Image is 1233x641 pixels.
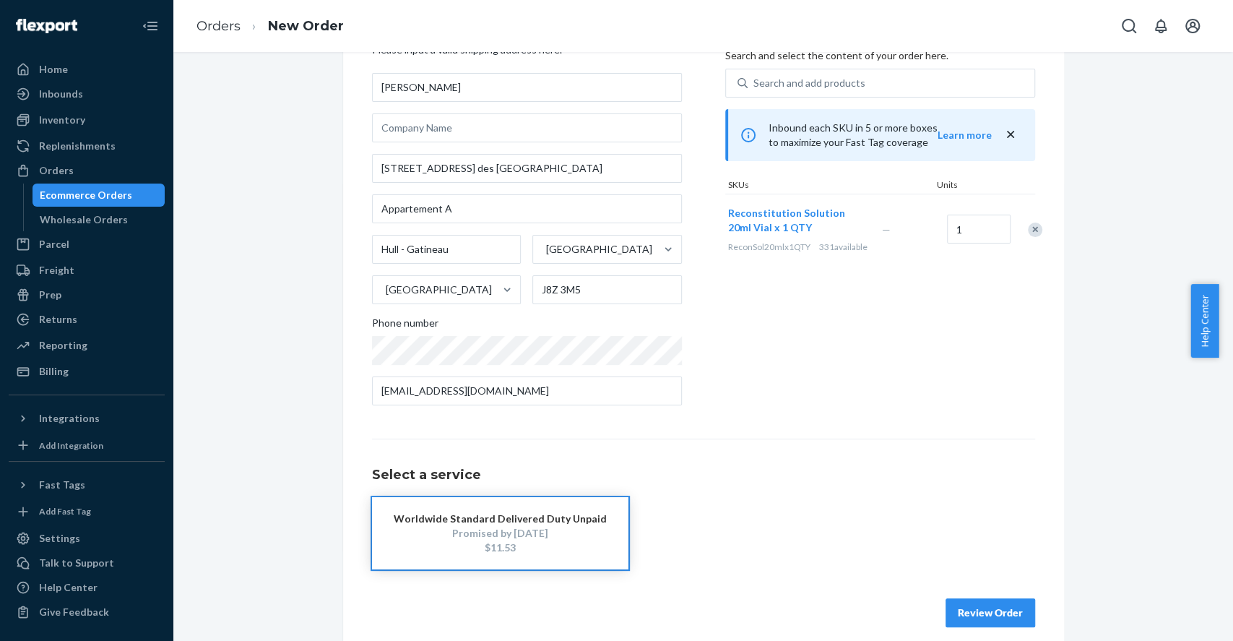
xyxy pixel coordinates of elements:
button: Open notifications [1146,12,1175,40]
span: Reconstitution Solution 20ml Vial x 1 QTY [728,207,845,233]
div: Give Feedback [39,605,109,619]
input: Quantity [947,215,1011,244]
div: Reporting [39,338,87,353]
a: Help Center [9,576,165,599]
a: Replenishments [9,134,165,158]
a: Wholesale Orders [33,208,165,231]
input: First & Last Name [372,73,682,102]
a: Home [9,58,165,81]
input: ZIP Code [532,275,682,304]
span: Phone number [372,316,438,336]
div: Add Integration [39,439,103,452]
button: Close Navigation [136,12,165,40]
div: Units [934,178,999,194]
div: Home [39,62,68,77]
div: Inbound each SKU in 5 or more boxes to maximize your Fast Tag coverage [725,109,1035,161]
button: Help Center [1190,284,1219,358]
a: Billing [9,360,165,383]
button: Open Search Box [1115,12,1143,40]
div: Inbounds [39,87,83,101]
button: Give Feedback [9,601,165,624]
a: Inventory [9,108,165,132]
div: Worldwide Standard Delivered Duty Unpaid [394,512,607,526]
a: Prep [9,283,165,306]
a: Returns [9,308,165,331]
div: Orders [39,163,74,178]
input: Street Address [372,154,682,183]
span: — [882,223,891,236]
div: SKUs [725,178,934,194]
button: close [1003,127,1018,142]
a: Ecommerce Orders [33,184,165,207]
div: [GEOGRAPHIC_DATA] [546,242,652,257]
button: Open account menu [1178,12,1207,40]
a: Talk to Support [9,551,165,575]
div: Fast Tags [39,478,85,492]
div: Ecommerce Orders [40,188,132,202]
button: Review Order [946,598,1035,627]
div: Remove Item [1028,223,1042,237]
button: Fast Tags [9,473,165,496]
input: City [372,235,522,264]
div: [GEOGRAPHIC_DATA] [386,283,492,297]
ol: breadcrumbs [185,5,355,48]
div: Replenishments [39,139,116,153]
div: Freight [39,263,74,278]
div: Inventory [39,113,85,127]
div: Search and add products [753,76,865,90]
div: Parcel [39,237,69,251]
a: Orders [9,159,165,182]
a: Add Fast Tag [9,502,165,522]
div: Promised by [DATE] [394,526,607,541]
h1: Select a service [372,468,1035,483]
div: Returns [39,312,77,327]
div: Prep [39,288,61,302]
a: Add Integration [9,436,165,455]
a: Reporting [9,334,165,357]
a: Inbounds [9,82,165,106]
div: Add Fast Tag [39,505,91,517]
span: ReconSol20mlx1QTY [728,241,810,252]
input: [GEOGRAPHIC_DATA] [545,242,546,257]
button: Learn more [938,128,992,142]
div: Talk to Support [39,556,114,570]
input: [GEOGRAPHIC_DATA] [384,283,386,297]
p: Search and select the content of your order here. [725,48,1035,63]
input: Email (Only Required for International) [372,377,682,405]
button: Integrations [9,407,165,430]
a: New Order [268,18,344,34]
div: Wholesale Orders [40,212,128,227]
div: $11.53 [394,541,607,555]
input: Company Name [372,113,682,142]
button: Reconstitution Solution 20ml Vial x 1 QTY [728,206,865,235]
img: Flexport logo [16,19,77,33]
a: Orders [196,18,241,34]
input: Street Address 2 (Optional) [372,194,682,223]
a: Parcel [9,233,165,256]
div: Billing [39,364,69,379]
div: Settings [39,531,80,546]
a: Settings [9,527,165,550]
button: Worldwide Standard Delivered Duty UnpaidPromised by [DATE]$11.53 [372,497,628,569]
div: Integrations [39,411,100,426]
div: Help Center [39,580,98,595]
a: Freight [9,259,165,282]
span: 331 available [819,241,868,252]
